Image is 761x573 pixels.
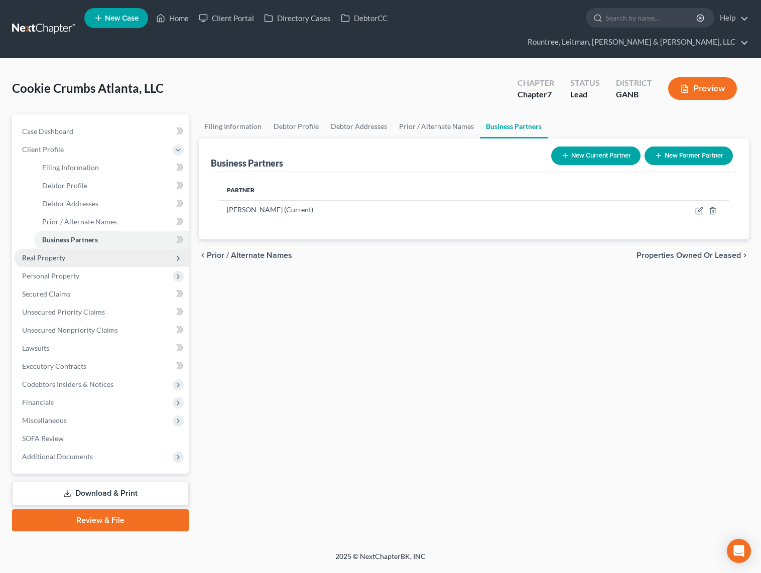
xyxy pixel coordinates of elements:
[616,77,652,89] div: District
[637,251,741,259] span: Properties Owned or Leased
[22,452,93,461] span: Additional Documents
[42,199,98,208] span: Debtor Addresses
[22,290,70,298] span: Secured Claims
[14,339,189,357] a: Lawsuits
[94,551,667,569] div: 2025 © NextChapterBK, INC
[480,114,548,138] a: Business Partners
[22,398,54,406] span: Financials
[42,217,117,226] span: Prior / Alternate Names
[22,127,73,135] span: Case Dashboard
[199,251,292,259] button: chevron_left Prior / Alternate Names
[268,114,325,138] a: Debtor Profile
[42,235,98,244] span: Business Partners
[22,253,65,262] span: Real Property
[22,344,49,352] span: Lawsuits
[727,539,751,563] div: Open Intercom Messenger
[741,251,749,259] i: chevron_right
[151,9,194,27] a: Home
[336,9,393,27] a: DebtorCC
[551,147,641,165] button: New Current Partner
[14,321,189,339] a: Unsecured Nonpriority Claims
[34,195,189,213] a: Debtor Addresses
[715,9,748,27] a: Help
[22,416,67,424] span: Miscellaneous
[42,163,99,172] span: Filing Information
[105,15,139,22] span: New Case
[616,89,652,100] div: GANB
[523,33,748,51] a: Rountree, Leitman, [PERSON_NAME] & [PERSON_NAME], LLC
[606,9,698,27] input: Search by name...
[22,271,79,280] span: Personal Property
[42,181,87,190] span: Debtor Profile
[227,186,255,194] span: Partner
[34,231,189,249] a: Business Partners
[22,362,86,370] span: Executory Contracts
[14,357,189,375] a: Executory Contracts
[34,177,189,195] a: Debtor Profile
[12,81,164,95] span: Cookie Crumbs Atlanta, LLC
[645,147,733,165] button: New Former Partner
[518,77,554,89] div: Chapter
[22,380,113,388] span: Codebtors Insiders & Notices
[211,157,283,169] div: Business Partners
[34,213,189,231] a: Prior / Alternate Names
[668,77,737,100] button: Preview
[199,114,268,138] a: Filing Information
[22,308,105,316] span: Unsecured Priority Claims
[14,303,189,321] a: Unsecured Priority Claims
[14,122,189,140] a: Case Dashboard
[570,77,600,89] div: Status
[227,205,313,214] span: [PERSON_NAME] (Current)
[199,251,207,259] i: chevron_left
[12,482,189,505] a: Download & Print
[14,429,189,448] a: SOFA Review
[34,159,189,177] a: Filing Information
[207,251,292,259] span: Prior / Alternate Names
[22,434,64,443] span: SOFA Review
[259,9,336,27] a: Directory Cases
[14,285,189,303] a: Secured Claims
[518,89,554,100] div: Chapter
[22,326,118,334] span: Unsecured Nonpriority Claims
[325,114,393,138] a: Debtor Addresses
[547,89,552,99] span: 7
[12,509,189,531] a: Review & File
[393,114,480,138] a: Prior / Alternate Names
[637,251,749,259] button: Properties Owned or Leased chevron_right
[194,9,259,27] a: Client Portal
[22,145,64,154] span: Client Profile
[570,89,600,100] div: Lead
